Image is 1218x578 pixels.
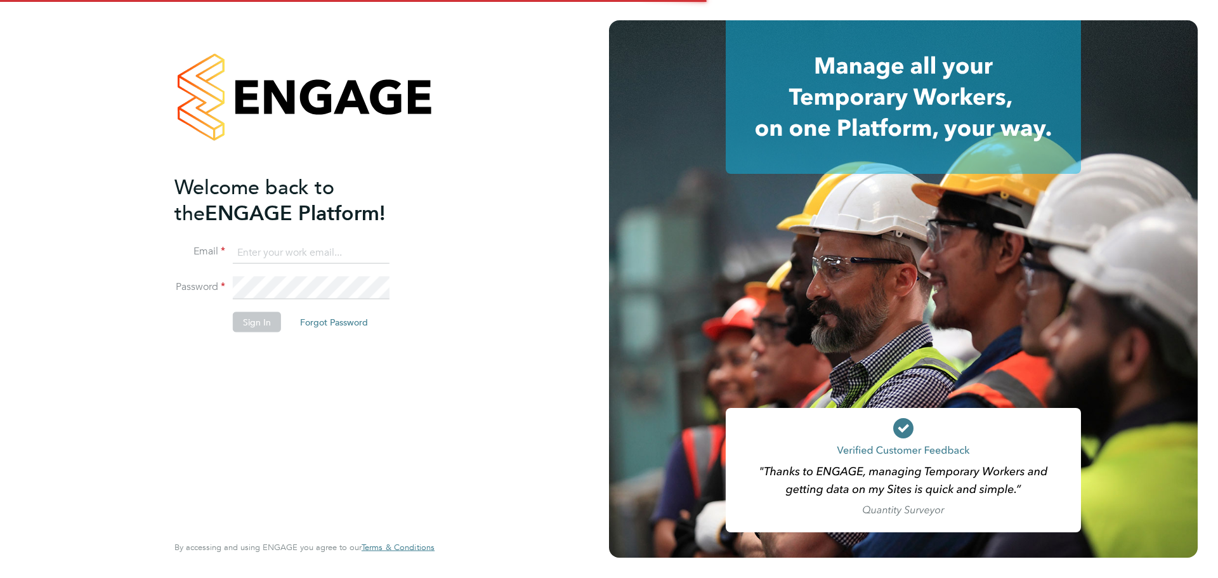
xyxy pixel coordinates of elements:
span: Terms & Conditions [362,542,435,553]
input: Enter your work email... [233,241,390,264]
span: Welcome back to the [174,174,334,225]
label: Email [174,245,225,258]
button: Forgot Password [290,312,378,332]
span: By accessing and using ENGAGE you agree to our [174,542,435,553]
a: Terms & Conditions [362,542,435,553]
button: Sign In [233,312,281,332]
h2: ENGAGE Platform! [174,174,422,226]
label: Password [174,280,225,294]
